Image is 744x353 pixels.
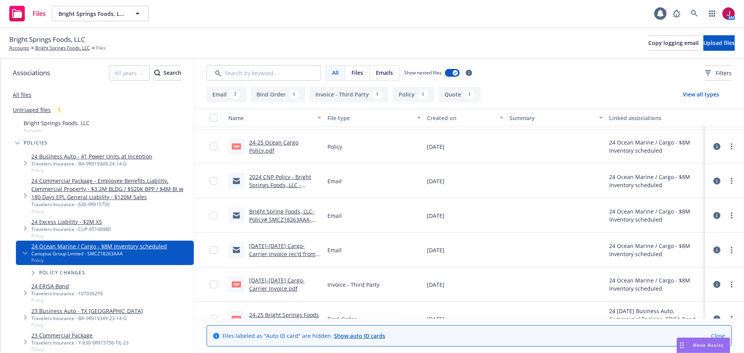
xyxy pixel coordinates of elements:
span: Upload files [703,39,735,46]
span: Policy [327,143,342,151]
span: Files [96,45,106,52]
span: Account [24,127,90,134]
div: 24 Ocean Marine / Cargo - $8M Inventory scheduled [609,138,702,155]
a: Show auto ID cards [334,332,385,339]
input: Select all [210,114,217,122]
div: 1 [464,90,475,99]
button: Policy [393,87,434,102]
button: Bright Springs Foods, LLC [52,6,149,21]
a: All files [13,91,31,98]
button: Bind Order [251,87,305,102]
img: photo [722,7,735,20]
span: Bright Springs Foods, LLC [59,10,126,18]
span: Copy logging email [648,39,699,46]
span: Email [327,212,342,220]
a: more [727,211,736,220]
span: Emails [376,69,393,77]
div: 1 [372,90,382,99]
span: Email [327,246,342,254]
button: Copy logging email [648,35,699,51]
span: Email [327,177,342,185]
a: 24-25 Ocean Cargo Policy.pdf [249,139,298,154]
button: View all types [670,87,732,102]
div: 24 Ocean Marine / Cargo - $8M Inventory scheduled [609,173,702,189]
a: Untriaged files [13,106,51,114]
span: [DATE] [427,212,444,220]
div: File type [327,114,412,122]
a: [DATE]-[DATE] Cargo- Carrier Invoice.pdf [249,277,305,292]
span: Invoice - Third Party [327,281,379,289]
div: Canopius Group Limited - SMCZ18263AAA [31,250,167,257]
input: Toggle Row Selected [210,143,217,150]
span: Policy [31,257,167,263]
div: Created on [427,114,495,122]
a: 24 Commercial Package - Employee Benefits Liability, Commercial Property - $3.2M BLDG / $520K BPP... [31,177,191,201]
div: 7 [230,90,240,99]
button: Linked associations [606,108,705,127]
div: Drag to move [677,338,687,353]
a: more [727,142,736,151]
a: 24-25 Bright Springs Foods Proposal - signed.pdf [249,311,319,327]
div: Travelers Insurance - 630-9R915756 [31,201,191,208]
span: Files labeled as "Auto ID card" are hidden. [222,332,385,340]
div: Travelers Insurance - CUP-9S148980 [31,226,111,232]
span: Policy [31,208,191,215]
span: Policy [31,322,143,328]
button: Nova Assist [677,338,730,353]
a: 24 Ocean Marine / Cargo - $8M Inventory scheduled [31,242,167,250]
a: more [727,245,736,255]
input: Toggle Row Selected [210,246,217,254]
button: Summary [506,108,606,127]
a: 24 Business Auto - 41 Power Units at Inception [31,152,152,160]
a: more [727,176,736,186]
input: Toggle Row Selected [210,281,217,288]
button: Name [225,108,324,127]
span: Files [33,10,46,17]
a: more [727,314,736,324]
button: File type [324,108,424,127]
input: Toggle Row Selected [210,177,217,185]
span: Policy [31,297,103,303]
div: 24 Ocean Marine / Cargo - $8M Inventory scheduled [609,207,702,224]
button: Created on [424,108,507,127]
button: Filters [705,65,732,81]
span: Policy [31,346,129,353]
div: Travelers Insurance - Y-630-9R915756-TIL-23 [31,339,129,346]
div: Travelers Insurance - BA-9R919349-23-14-G [31,315,143,322]
button: SearchSearch [154,65,181,81]
a: Report a Bug [669,6,684,21]
div: 1 [54,105,64,114]
a: 23 Business Auto - TX [GEOGRAPHIC_DATA] [31,307,143,315]
span: pdf [232,143,241,149]
a: Search [687,6,702,21]
div: 24 Ocean Marine / Cargo - $8M Inventory scheduled [609,242,702,258]
span: Associations [13,68,50,78]
div: 1 [289,90,299,99]
span: Nova Assist [693,342,723,348]
a: 2024 CNP Policy - Bright Springs Foods, LLC - SMCZ18263AAA - Eff. [DATE] [249,173,311,205]
span: Policy [31,232,111,239]
button: Invoice - Third Party [310,87,388,102]
span: Bright Springs Foods, LLC [9,34,85,45]
a: more [727,280,736,289]
span: [DATE] [427,143,444,151]
svg: Search [154,70,160,76]
div: Search [154,65,181,80]
div: Travelers Insurance - BA-9R919349-24-14-G [31,160,152,167]
span: Policies [24,141,48,145]
span: Bright Springs Foods, LLC [24,119,90,127]
div: Linked associations [609,114,702,122]
span: Policy changes [39,270,85,275]
div: Summary [510,114,594,122]
div: 1 [418,90,428,99]
a: Close [711,332,725,340]
div: 24 [DATE] Business Auto, Commercial Package, ERISA Bond, Excess Liability Renewal [609,307,702,331]
span: All [332,69,339,77]
span: Filters [705,69,732,77]
div: 24 Ocean Marine / Cargo - $8M Inventory scheduled [609,276,702,293]
a: Bright Springs Foods, LLC [35,45,90,52]
a: 23 Commercial Package [31,331,129,339]
a: 24 Excess Liability - $2M XS [31,218,111,226]
input: Search by keyword... [207,65,321,81]
span: Filters [716,69,732,77]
